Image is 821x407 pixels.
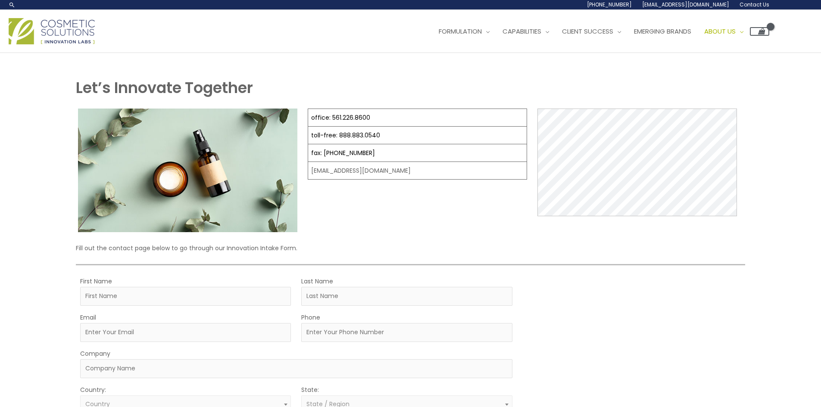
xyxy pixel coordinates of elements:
[750,27,769,36] a: View Shopping Cart, empty
[80,323,291,342] input: Enter Your Email
[698,19,750,44] a: About Us
[76,77,253,98] strong: Let’s Innovate Together
[76,242,745,254] p: Fill out the contact page below to go through our Innovation Intake Form.
[642,1,729,8] span: [EMAIL_ADDRESS][DOMAIN_NAME]
[439,27,482,36] span: Formulation
[301,384,319,395] label: State:
[311,113,370,122] a: office: 561.226.8600
[562,27,613,36] span: Client Success
[78,109,297,232] img: Contact page image for private label skincare manufacturer Cosmetic solutions shows a skin care b...
[426,19,769,44] nav: Site Navigation
[496,19,556,44] a: Capabilities
[80,359,512,378] input: Company Name
[634,27,691,36] span: Emerging Brands
[432,19,496,44] a: Formulation
[9,1,16,8] a: Search icon link
[9,18,95,44] img: Cosmetic Solutions Logo
[704,27,736,36] span: About Us
[301,276,333,287] label: Last Name
[301,323,512,342] input: Enter Your Phone Number
[311,149,375,157] a: fax: [PHONE_NUMBER]
[80,287,291,306] input: First Name
[311,131,380,140] a: toll-free: 888.883.0540
[80,312,96,323] label: Email
[587,1,632,8] span: [PHONE_NUMBER]
[301,287,512,306] input: Last Name
[556,19,627,44] a: Client Success
[503,27,541,36] span: Capabilities
[80,384,106,395] label: Country:
[80,348,110,359] label: Company
[80,276,112,287] label: First Name
[308,162,527,180] td: [EMAIL_ADDRESS][DOMAIN_NAME]
[740,1,769,8] span: Contact Us
[301,312,320,323] label: Phone
[627,19,698,44] a: Emerging Brands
